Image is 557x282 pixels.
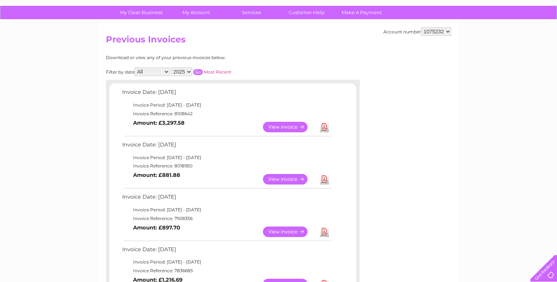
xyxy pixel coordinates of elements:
td: Invoice Period: [DATE] - [DATE] [120,206,333,214]
div: Download or view any of your previous invoices below. [106,55,296,60]
td: Invoice Reference: 7836685 [120,266,333,275]
a: Download [320,227,329,237]
a: Download [320,122,329,132]
td: Invoice Reference: 8108642 [120,109,333,118]
a: View [263,122,316,132]
td: Invoice Period: [DATE] - [DATE] [120,101,333,109]
a: View [263,174,316,184]
h2: Previous Invoices [106,34,451,48]
td: Invoice Period: [DATE] - [DATE] [120,153,333,162]
td: Invoice Date: [DATE] [120,140,333,153]
td: Invoice Date: [DATE] [120,87,333,101]
a: Download [320,174,329,184]
a: Log out [533,31,550,36]
td: Invoice Period: [DATE] - [DATE] [120,258,333,266]
a: Contact [509,31,527,36]
a: Blog [494,31,504,36]
a: Most Recent [204,69,231,75]
a: My Clear Business [111,6,171,19]
td: Invoice Reference: 7928356 [120,214,333,223]
div: Filter by date [106,67,296,76]
a: Services [222,6,281,19]
a: Make A Payment [332,6,392,19]
a: My Account [166,6,226,19]
a: Water [429,31,443,36]
img: logo.png [20,19,57,41]
a: View [263,227,316,237]
a: 0333 014 3131 [420,4,470,13]
div: Clear Business is a trading name of Verastar Limited (registered in [GEOGRAPHIC_DATA] No. 3667643... [108,4,450,35]
a: Customer Help [277,6,337,19]
b: Amount: £897.70 [133,224,180,231]
td: Invoice Reference: 8018950 [120,162,333,170]
b: Amount: £3,297.58 [133,120,185,126]
a: Energy [447,31,463,36]
div: Account number [383,27,451,36]
td: Invoice Date: [DATE] [120,192,333,206]
td: Invoice Date: [DATE] [120,245,333,258]
b: Amount: £881.88 [133,172,180,178]
a: Telecoms [468,31,490,36]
